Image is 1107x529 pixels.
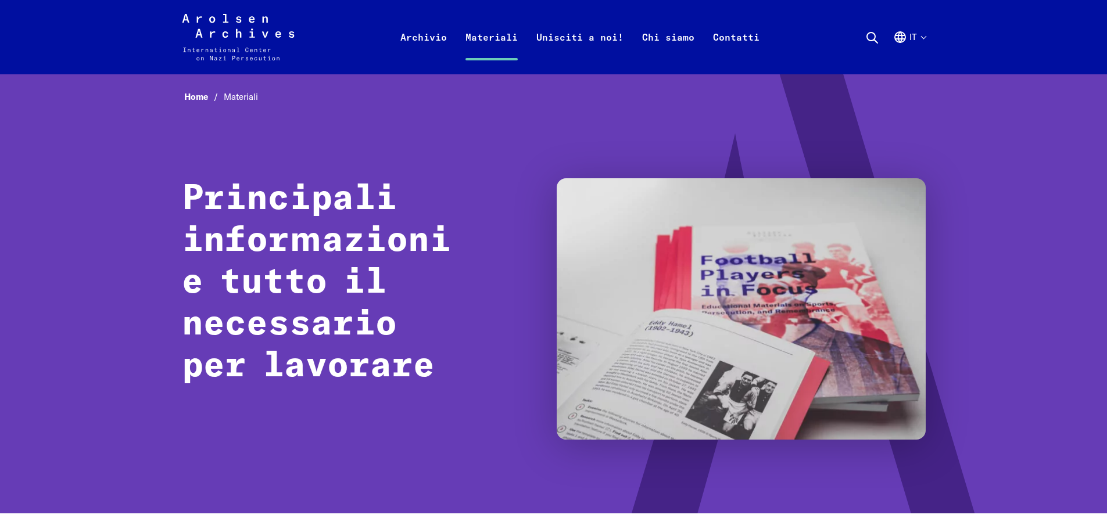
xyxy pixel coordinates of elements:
a: Contatti [704,28,769,74]
a: Archivio [391,28,456,74]
a: Chi siamo [633,28,704,74]
button: Italiano, selezione lingua [893,30,926,72]
a: Home [184,91,224,102]
a: Materiali [456,28,527,74]
span: Materiali [224,91,258,102]
a: Unisciti a noi! [527,28,633,74]
nav: Primaria [391,14,769,60]
nav: Breadcrumb [182,88,926,106]
strong: Principali informazioni e tutto il necessario per lavorare [182,182,451,384]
